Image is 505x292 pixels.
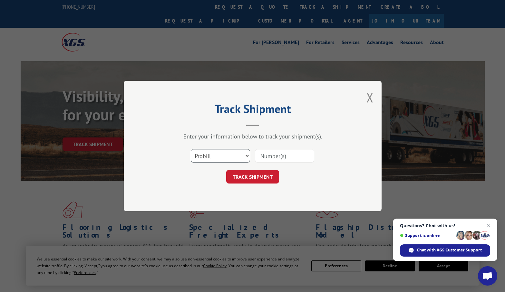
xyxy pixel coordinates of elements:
div: Enter your information below to track your shipment(s). [156,133,349,140]
button: TRACK SHIPMENT [226,170,279,184]
h2: Track Shipment [156,104,349,117]
input: Number(s) [255,149,314,163]
div: Chat with XGS Customer Support [400,244,490,257]
span: Close chat [485,222,492,230]
span: Questions? Chat with us! [400,223,490,228]
button: Close modal [366,89,374,106]
span: Chat with XGS Customer Support [417,247,482,253]
span: Support is online [400,233,454,238]
div: Open chat [478,266,497,286]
